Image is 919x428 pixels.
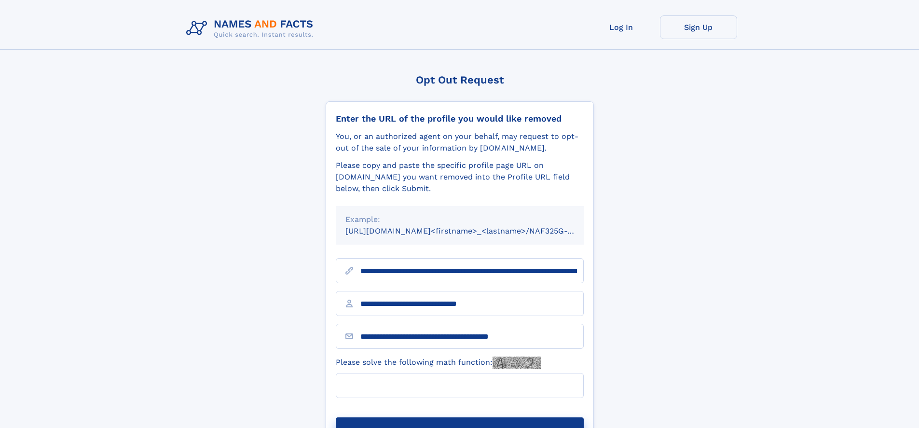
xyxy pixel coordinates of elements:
label: Please solve the following math function: [336,357,541,369]
img: Logo Names and Facts [182,15,321,41]
small: [URL][DOMAIN_NAME]<firstname>_<lastname>/NAF325G-xxxxxxxx [345,226,602,235]
div: Example: [345,214,574,225]
div: Please copy and paste the specific profile page URL on [DOMAIN_NAME] you want removed into the Pr... [336,160,584,194]
a: Sign Up [660,15,737,39]
div: You, or an authorized agent on your behalf, may request to opt-out of the sale of your informatio... [336,131,584,154]
div: Enter the URL of the profile you would like removed [336,113,584,124]
div: Opt Out Request [326,74,594,86]
a: Log In [583,15,660,39]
